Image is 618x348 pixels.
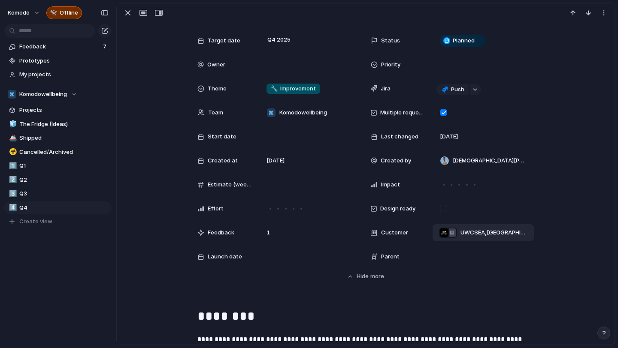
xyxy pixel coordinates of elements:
span: Q1 [19,162,109,170]
span: Last changed [381,132,418,141]
span: Customer [381,228,408,237]
span: UWCSEA , [GEOGRAPHIC_DATA], [GEOGRAPHIC_DATA] [460,228,527,237]
a: 2️⃣Q2 [4,174,112,186]
div: 3️⃣ [9,189,15,199]
span: Create view [19,217,52,226]
span: more [370,272,384,281]
span: Created at [208,156,238,165]
span: Planned [453,36,475,45]
span: Komodowellbeing [279,108,327,117]
span: Multiple requests? [380,108,426,117]
button: 1️⃣ [8,162,16,170]
button: Create view [4,215,112,228]
a: 1️⃣Q1 [4,159,112,172]
span: Team [208,108,223,117]
button: ☣️ [8,148,16,156]
span: Priority [381,60,400,69]
a: 🧊The Fridge (Ideas) [4,118,112,131]
span: Target date [208,36,240,45]
span: Theme [208,84,227,93]
span: Status [381,36,400,45]
a: Projects [4,104,112,117]
span: Feedback [19,42,100,51]
button: 🚢 [8,134,16,142]
span: 1 [263,228,273,237]
button: Hidemore [197,269,534,284]
span: Owner [207,60,225,69]
span: [DEMOGRAPHIC_DATA][PERSON_NAME] [453,156,527,165]
div: 🚢 [9,133,15,143]
span: The Fridge (Ideas) [19,120,109,129]
span: My projects [19,70,109,79]
span: Created by [381,156,411,165]
a: 🚢Shipped [4,132,112,144]
a: 4️⃣Q4 [4,201,112,214]
span: Parent [381,252,400,261]
span: 🔧 [271,85,278,92]
span: Projects [19,106,109,114]
span: 7 [103,42,108,51]
span: Feedback [208,228,234,237]
span: Komodowellbeing [19,90,67,99]
button: Komodo [4,6,45,20]
button: 4️⃣ [8,204,16,212]
span: Q3 [19,189,109,198]
span: Prototypes [19,57,109,65]
span: Offline [60,9,78,17]
span: Jira [381,84,391,93]
span: Q4 [19,204,109,212]
span: Estimate (weeks) [208,180,252,189]
button: 🧊 [8,120,16,129]
a: Prototypes [4,54,112,67]
span: [DATE] [267,156,285,165]
button: Komodowellbeing [4,88,112,101]
span: Komodo [8,9,30,17]
a: Feedback7 [4,40,112,53]
a: 3️⃣Q3 [4,187,112,200]
a: ☣️Cancelled/Archived [4,146,112,159]
button: 3️⃣ [8,189,16,198]
div: 4️⃣ [9,203,15,213]
span: Effort [208,204,224,213]
span: Launch date [208,252,242,261]
div: 1️⃣ [9,161,15,171]
span: Start date [208,132,236,141]
span: Push [451,85,464,94]
div: 2️⃣ [9,175,15,185]
span: Q4 2025 [265,35,293,45]
span: Design ready [380,204,415,213]
span: Improvement [271,84,316,93]
div: 🧊 [9,119,15,129]
span: Q2 [19,176,109,184]
span: Impact [381,180,400,189]
button: Push [436,84,469,95]
span: Cancelled/Archived [19,148,109,156]
a: My projects [4,68,112,81]
span: Shipped [19,134,109,142]
span: [DATE] [440,132,458,141]
div: ☣️ [9,147,15,157]
button: 2️⃣ [8,176,16,184]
